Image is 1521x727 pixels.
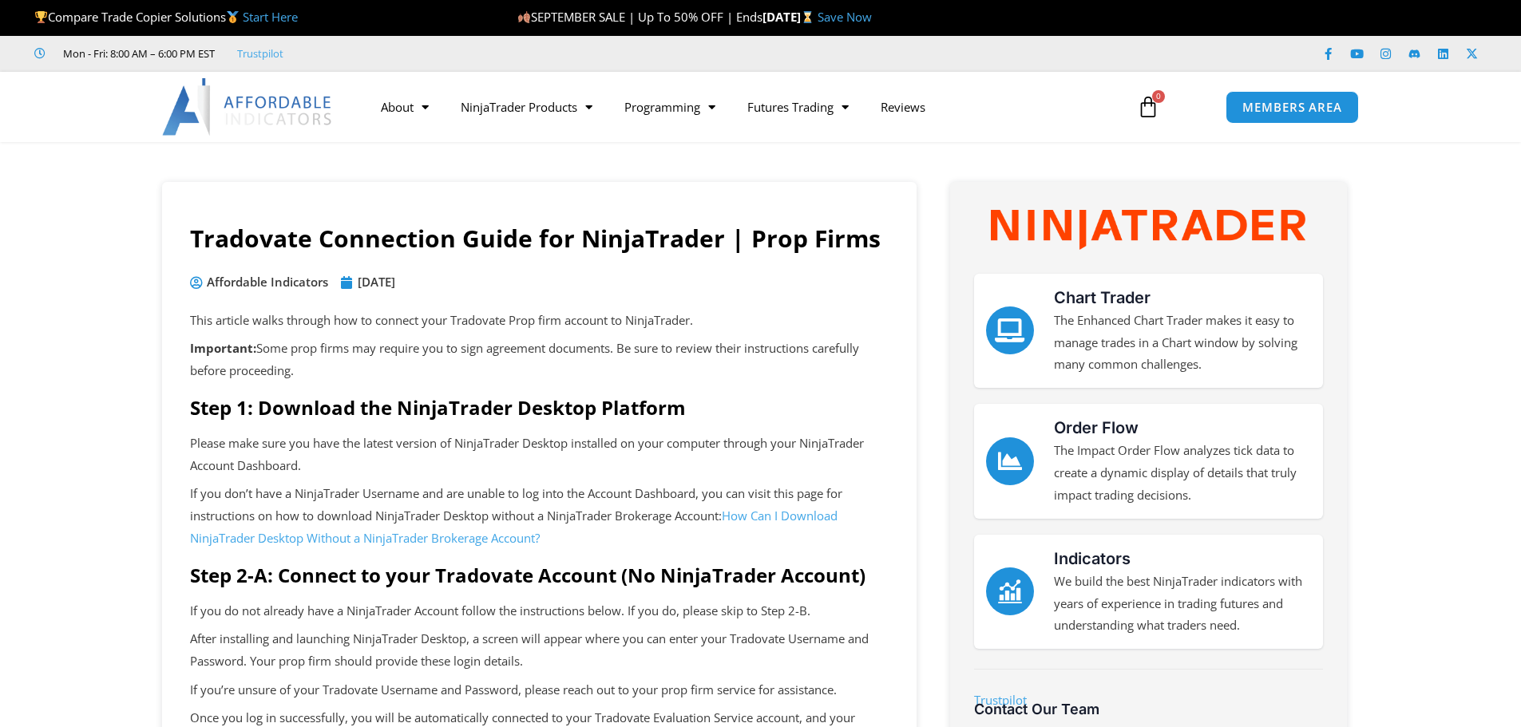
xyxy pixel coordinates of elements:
a: 0 [1113,84,1183,130]
span: 0 [1152,90,1165,103]
p: If you’re unsure of your Tradovate Username and Password, please reach out to your prop firm serv... [190,679,889,701]
a: Indicators [1054,549,1131,568]
strong: [DATE] [762,9,818,25]
a: Order Flow [1054,418,1139,437]
p: We build the best NinjaTrader indicators with years of experience in trading futures and understa... [1054,571,1311,638]
img: ⌛ [802,11,814,23]
h3: Contact Our Team [974,700,1323,718]
a: Start Here [243,9,298,25]
a: NinjaTrader Products [445,89,608,125]
a: Order Flow [986,437,1034,485]
p: Please make sure you have the latest version of NinjaTrader Desktop installed on your computer th... [190,433,889,477]
a: Chart Trader [986,306,1034,354]
p: The Enhanced Chart Trader makes it easy to manage trades in a Chart window by solving many common... [1054,310,1311,377]
a: Indicators [986,567,1034,615]
a: Chart Trader [1054,288,1151,307]
p: If you do not already have a NinjaTrader Account follow the instructions below. If you do, please... [190,600,889,622]
h2: Step 2-A: Connect to your Tradovate Account (No NinjaTrader Account) [190,563,889,587]
a: Programming [608,89,731,125]
nav: Menu [365,89,1119,125]
p: After installing and launching NinjaTrader Desktop, a screen will appear where you can enter your... [190,628,889,673]
a: About [365,89,445,125]
p: If you don’t have a NinjaTrader Username and are unable to log into the Account Dashboard, you ca... [190,483,889,550]
span: Compare Trade Copier Solutions [34,9,298,25]
span: Affordable Indicators [203,271,328,294]
a: Reviews [865,89,941,125]
a: How Can I Download NinjaTrader Desktop Without a NinjaTrader Brokerage Account? [190,508,838,546]
a: Trustpilot [237,46,283,61]
p: Some prop firms may require you to sign agreement documents. Be sure to review their instructions... [190,338,889,382]
a: Futures Trading [731,89,865,125]
a: Trustpilot [974,692,1027,708]
a: Save Now [818,9,872,25]
a: MEMBERS AREA [1226,91,1359,124]
h1: Tradovate Connection Guide for NinjaTrader | Prop Firms [190,222,889,255]
h2: Step 1: Download the NinjaTrader Desktop Platform [190,395,889,420]
span: SEPTEMBER SALE | Up To 50% OFF | Ends [517,9,762,25]
strong: Important: [190,340,256,356]
span: Mon - Fri: 8:00 AM – 6:00 PM EST [59,44,215,63]
span: MEMBERS AREA [1242,101,1342,113]
img: NinjaTrader Wordmark color RGB | Affordable Indicators – NinjaTrader [991,210,1305,250]
img: 🍂 [518,11,530,23]
img: 🏆 [35,11,47,23]
img: LogoAI | Affordable Indicators – NinjaTrader [162,78,334,136]
img: 🥇 [227,11,239,23]
time: [DATE] [358,274,395,290]
p: The Impact Order Flow analyzes tick data to create a dynamic display of details that truly impact... [1054,440,1311,507]
p: This article walks through how to connect your Tradovate Prop firm account to NinjaTrader. [190,310,889,332]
